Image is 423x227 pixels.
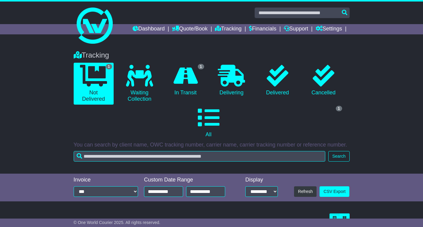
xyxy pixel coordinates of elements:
[120,63,160,105] a: Waiting Collection
[74,63,114,105] a: 1 Not Delivered
[245,177,278,183] div: Display
[336,106,342,111] span: 1
[284,24,308,34] a: Support
[258,63,298,98] a: Delivered
[74,142,350,148] p: You can search by client name, OWC tracking number, carrier name, carrier tracking number or refe...
[172,24,207,34] a: Quote/Book
[212,63,252,98] a: Delivering
[294,186,317,197] button: Refresh
[166,63,206,98] a: 1 In Transit
[71,51,353,60] div: Tracking
[133,24,165,34] a: Dashboard
[74,220,161,225] span: © One World Courier 2025. All rights reserved.
[320,186,349,197] a: CSV Export
[74,177,138,183] div: Invoice
[304,63,344,98] a: Cancelled
[144,177,232,183] div: Custom Date Range
[74,105,344,140] a: 1 All
[215,24,241,34] a: Tracking
[198,64,204,69] span: 1
[249,24,276,34] a: Financials
[106,64,112,69] span: 1
[316,24,342,34] a: Settings
[328,151,349,162] button: Search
